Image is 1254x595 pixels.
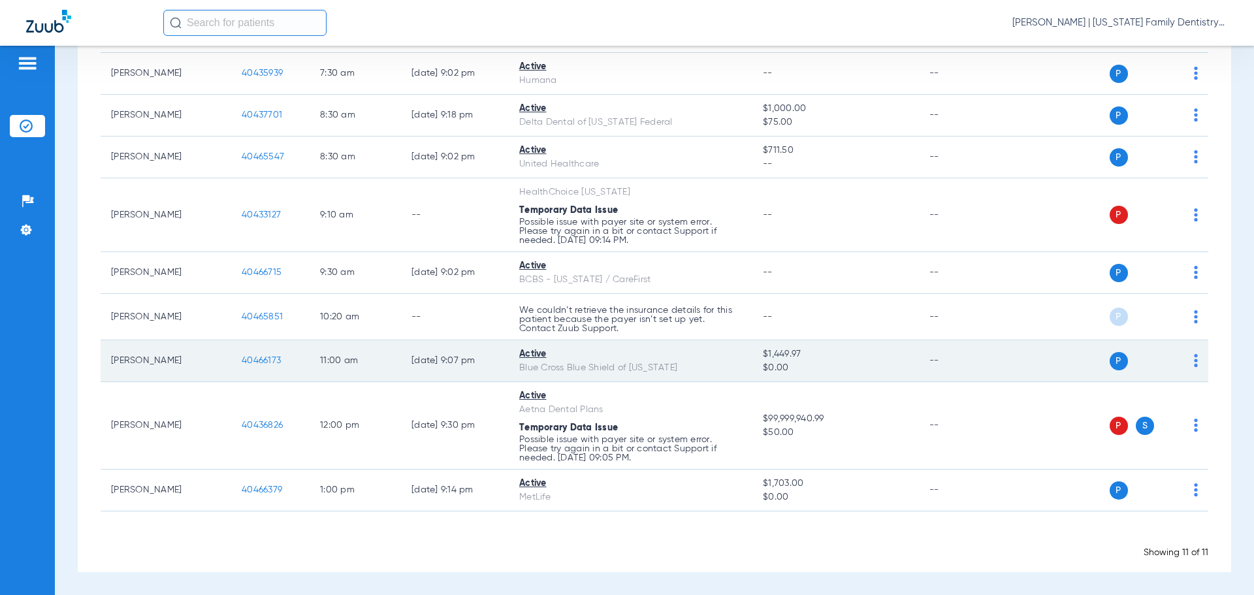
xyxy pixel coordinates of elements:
[919,252,1007,294] td: --
[101,340,231,382] td: [PERSON_NAME]
[1136,417,1154,435] span: S
[242,152,284,161] span: 40465547
[1110,65,1128,83] span: P
[401,294,509,340] td: --
[1194,310,1198,323] img: group-dot-blue.svg
[763,210,773,219] span: --
[170,17,182,29] img: Search Icon
[763,144,908,157] span: $711.50
[26,10,71,33] img: Zuub Logo
[763,412,908,426] span: $99,999,940.99
[1110,106,1128,125] span: P
[1110,148,1128,167] span: P
[919,137,1007,178] td: --
[310,470,401,511] td: 1:00 PM
[519,389,742,403] div: Active
[763,426,908,440] span: $50.00
[101,178,231,252] td: [PERSON_NAME]
[919,294,1007,340] td: --
[519,361,742,375] div: Blue Cross Blue Shield of [US_STATE]
[519,217,742,245] p: Possible issue with payer site or system error. Please try again in a bit or contact Support if n...
[1194,419,1198,432] img: group-dot-blue.svg
[242,356,281,365] span: 40466173
[401,252,509,294] td: [DATE] 9:02 PM
[519,206,618,215] span: Temporary Data Issue
[1189,532,1254,595] iframe: Chat Widget
[1110,264,1128,282] span: P
[763,268,773,277] span: --
[310,137,401,178] td: 8:30 AM
[763,157,908,171] span: --
[242,485,282,494] span: 40466379
[101,53,231,95] td: [PERSON_NAME]
[163,10,327,36] input: Search for patients
[519,116,742,129] div: Delta Dental of [US_STATE] Federal
[1144,548,1208,557] span: Showing 11 of 11
[919,53,1007,95] td: --
[519,259,742,273] div: Active
[242,421,283,430] span: 40436826
[242,110,282,120] span: 40437701
[1012,16,1228,29] span: [PERSON_NAME] | [US_STATE] Family Dentistry
[401,53,509,95] td: [DATE] 9:02 PM
[101,137,231,178] td: [PERSON_NAME]
[763,477,908,490] span: $1,703.00
[310,340,401,382] td: 11:00 AM
[763,102,908,116] span: $1,000.00
[519,102,742,116] div: Active
[1110,417,1128,435] span: P
[401,95,509,137] td: [DATE] 9:18 PM
[401,382,509,470] td: [DATE] 9:30 PM
[310,53,401,95] td: 7:30 AM
[919,382,1007,470] td: --
[1110,308,1128,326] span: P
[763,361,908,375] span: $0.00
[101,470,231,511] td: [PERSON_NAME]
[401,137,509,178] td: [DATE] 9:02 PM
[1194,483,1198,496] img: group-dot-blue.svg
[242,69,283,78] span: 40435939
[919,340,1007,382] td: --
[1110,206,1128,224] span: P
[401,340,509,382] td: [DATE] 9:07 PM
[242,268,281,277] span: 40466715
[242,210,281,219] span: 40433127
[401,470,509,511] td: [DATE] 9:14 PM
[1110,481,1128,500] span: P
[310,95,401,137] td: 8:30 AM
[1110,352,1128,370] span: P
[519,403,742,417] div: Aetna Dental Plans
[519,185,742,199] div: HealthChoice [US_STATE]
[763,69,773,78] span: --
[519,306,742,333] p: We couldn’t retrieve the insurance details for this patient because the payer isn’t set up yet. C...
[401,178,509,252] td: --
[919,178,1007,252] td: --
[101,95,231,137] td: [PERSON_NAME]
[519,347,742,361] div: Active
[101,382,231,470] td: [PERSON_NAME]
[310,382,401,470] td: 12:00 PM
[1194,67,1198,80] img: group-dot-blue.svg
[17,56,38,71] img: hamburger-icon
[519,273,742,287] div: BCBS - [US_STATE] / CareFirst
[519,60,742,74] div: Active
[1194,108,1198,121] img: group-dot-blue.svg
[1194,354,1198,367] img: group-dot-blue.svg
[763,116,908,129] span: $75.00
[101,252,231,294] td: [PERSON_NAME]
[242,312,283,321] span: 40465851
[310,178,401,252] td: 9:10 AM
[519,74,742,88] div: Humana
[1194,150,1198,163] img: group-dot-blue.svg
[519,477,742,490] div: Active
[310,252,401,294] td: 9:30 AM
[763,347,908,361] span: $1,449.97
[1194,208,1198,221] img: group-dot-blue.svg
[919,95,1007,137] td: --
[519,157,742,171] div: United Healthcare
[101,294,231,340] td: [PERSON_NAME]
[310,294,401,340] td: 10:20 AM
[519,144,742,157] div: Active
[1194,266,1198,279] img: group-dot-blue.svg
